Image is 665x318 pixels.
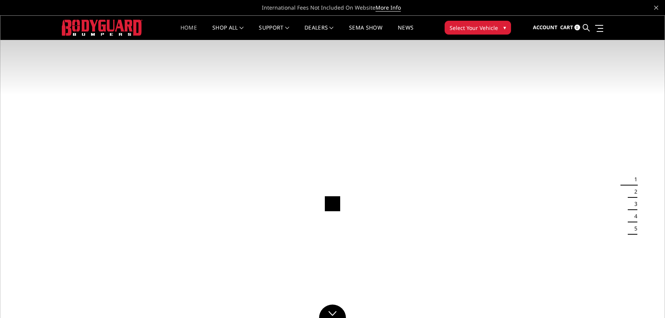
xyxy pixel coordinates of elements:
[445,21,511,35] button: Select Your Vehicle
[533,17,557,38] a: Account
[319,305,346,318] a: Click to Down
[560,24,573,31] span: Cart
[376,4,401,12] a: More Info
[630,210,637,222] button: 4 of 5
[349,25,382,40] a: SEMA Show
[304,25,334,40] a: Dealers
[450,24,498,32] span: Select Your Vehicle
[630,222,637,235] button: 5 of 5
[503,23,506,31] span: ▾
[533,24,557,31] span: Account
[630,173,637,185] button: 1 of 5
[259,25,289,40] a: Support
[630,185,637,198] button: 2 of 5
[560,17,580,38] a: Cart 0
[62,20,142,35] img: BODYGUARD BUMPERS
[398,25,414,40] a: News
[180,25,197,40] a: Home
[630,198,637,210] button: 3 of 5
[574,25,580,30] span: 0
[212,25,243,40] a: shop all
